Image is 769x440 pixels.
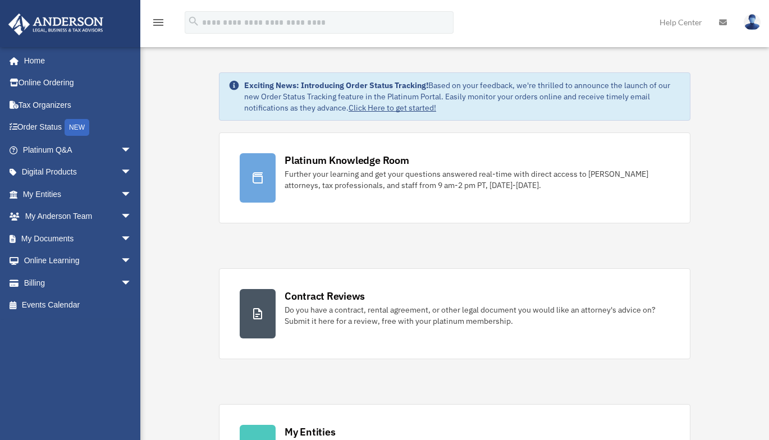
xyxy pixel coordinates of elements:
[121,139,143,162] span: arrow_drop_down
[8,227,149,250] a: My Documentsarrow_drop_down
[8,183,149,205] a: My Entitiesarrow_drop_down
[8,205,149,228] a: My Anderson Teamarrow_drop_down
[8,272,149,294] a: Billingarrow_drop_down
[152,16,165,29] i: menu
[285,289,365,303] div: Contract Reviews
[285,168,670,191] div: Further your learning and get your questions answered real-time with direct access to [PERSON_NAM...
[8,250,149,272] a: Online Learningarrow_drop_down
[285,304,670,327] div: Do you have a contract, rental agreement, or other legal document you would like an attorney's ad...
[285,425,335,439] div: My Entities
[121,161,143,184] span: arrow_drop_down
[121,272,143,295] span: arrow_drop_down
[121,183,143,206] span: arrow_drop_down
[219,132,690,223] a: Platinum Knowledge Room Further your learning and get your questions answered real-time with dire...
[219,268,690,359] a: Contract Reviews Do you have a contract, rental agreement, or other legal document you would like...
[244,80,428,90] strong: Exciting News: Introducing Order Status Tracking!
[244,80,681,113] div: Based on your feedback, we're thrilled to announce the launch of our new Order Status Tracking fe...
[65,119,89,136] div: NEW
[8,49,143,72] a: Home
[8,161,149,184] a: Digital Productsarrow_drop_down
[121,250,143,273] span: arrow_drop_down
[285,153,409,167] div: Platinum Knowledge Room
[8,116,149,139] a: Order StatusNEW
[8,139,149,161] a: Platinum Q&Aarrow_drop_down
[5,13,107,35] img: Anderson Advisors Platinum Portal
[121,227,143,250] span: arrow_drop_down
[744,14,761,30] img: User Pic
[152,20,165,29] a: menu
[349,103,436,113] a: Click Here to get started!
[8,72,149,94] a: Online Ordering
[121,205,143,228] span: arrow_drop_down
[8,294,149,317] a: Events Calendar
[8,94,149,116] a: Tax Organizers
[187,15,200,27] i: search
